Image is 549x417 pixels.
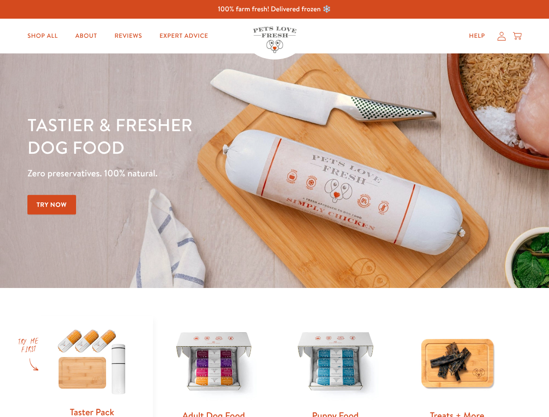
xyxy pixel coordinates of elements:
a: Try Now [27,195,76,215]
a: Expert Advice [153,27,215,45]
p: Zero preservatives. 100% natural. [27,165,357,181]
a: About [68,27,104,45]
a: Reviews [107,27,149,45]
a: Help [462,27,492,45]
h1: Tastier & fresher dog food [27,113,357,159]
a: Shop All [20,27,65,45]
img: Pets Love Fresh [253,26,296,53]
